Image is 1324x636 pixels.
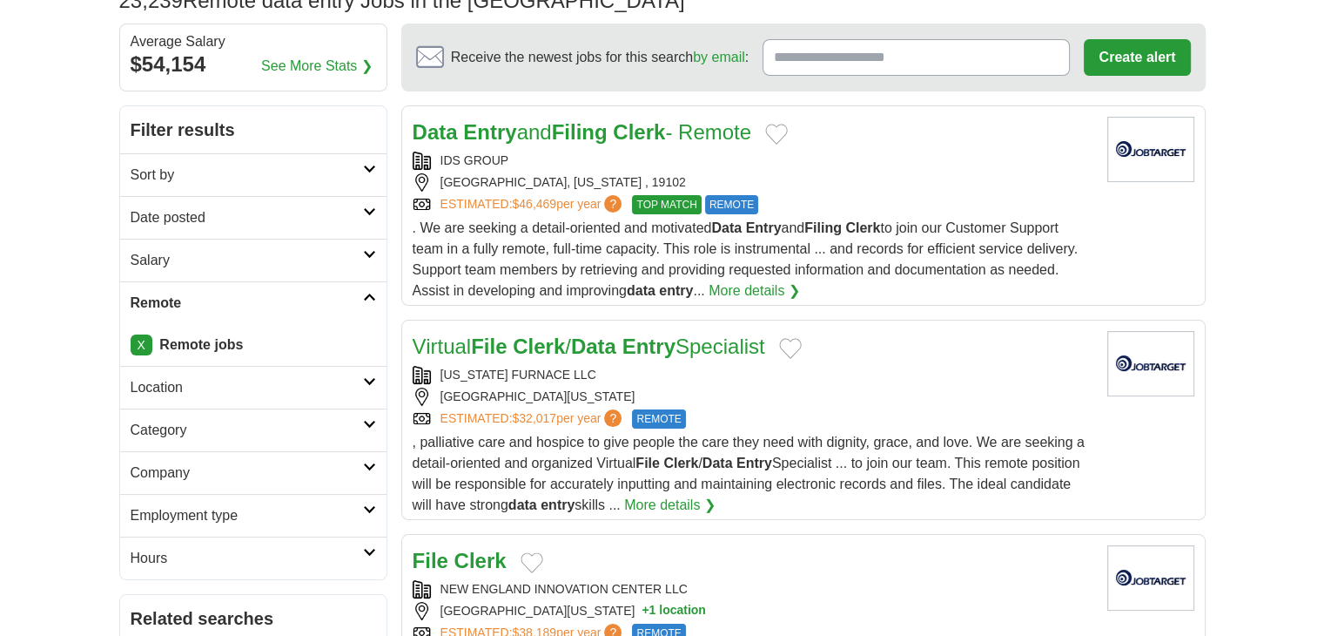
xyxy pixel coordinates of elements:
[120,153,386,196] a: Sort by
[413,388,1093,406] div: [GEOGRAPHIC_DATA][US_STATE]
[622,335,675,358] strong: Entry
[131,35,376,49] div: Average Salary
[627,283,655,298] strong: data
[705,195,758,214] span: REMOTE
[711,220,742,235] strong: Data
[1107,331,1194,396] img: Company logo
[693,50,745,64] a: by email
[120,281,386,324] a: Remote
[659,283,693,298] strong: entry
[131,463,363,484] h2: Company
[413,549,448,572] strong: File
[131,606,376,632] h2: Related searches
[571,335,616,358] strong: Data
[521,552,543,573] button: Add to favorite jobs
[635,456,660,470] strong: File
[454,549,507,572] strong: Clerk
[413,173,1093,192] div: [GEOGRAPHIC_DATA], [US_STATE] , 19102
[120,409,386,451] a: Category
[413,335,765,358] a: VirtualFile Clerk/Data EntrySpecialist
[663,456,698,470] strong: Clerk
[642,602,706,620] button: +1 location
[746,220,782,235] strong: Entry
[131,49,376,80] div: $54,154
[131,420,363,441] h2: Category
[120,106,386,153] h2: Filter results
[702,456,733,470] strong: Data
[451,47,749,68] span: Receive the newest jobs for this search :
[541,497,575,512] strong: entry
[736,456,772,470] strong: Entry
[120,239,386,281] a: Salary
[765,124,788,145] button: Add to favorite jobs
[131,505,363,526] h2: Employment type
[120,451,386,494] a: Company
[613,120,665,144] strong: Clerk
[131,250,363,271] h2: Salary
[1107,545,1194,611] img: Company logo
[120,537,386,579] a: Hours
[131,165,363,186] h2: Sort by
[1084,39,1190,76] button: Create alert
[261,56,373,77] a: See More Stats ❯
[471,335,507,358] strong: File
[413,580,1093,599] div: NEW ENGLAND INNOVATION CENTER LLC
[413,366,1093,384] div: [US_STATE] FURNACE LLC
[120,494,386,537] a: Employment type
[131,335,152,355] a: X
[624,495,716,516] a: More details ❯
[159,337,243,352] strong: Remote jobs
[440,409,626,429] a: ESTIMATED:$32,017per year?
[131,293,363,314] h2: Remote
[604,195,622,213] span: ?
[131,548,363,569] h2: Hours
[131,377,363,398] h2: Location
[413,152,1093,170] div: IDS GROUP
[440,195,626,214] a: ESTIMATED:$46,469per year?
[779,338,802,359] button: Add to favorite jobs
[413,602,1093,620] div: [GEOGRAPHIC_DATA][US_STATE]
[413,120,752,144] a: Data EntryandFiling Clerk- Remote
[463,120,516,144] strong: Entry
[552,120,608,144] strong: Filing
[131,207,363,228] h2: Date posted
[709,281,800,301] a: More details ❯
[804,220,842,235] strong: Filing
[632,409,685,429] span: REMOTE
[413,220,1078,298] span: . We are seeking a detail-oriented and motivated and to join our Customer Support team in a fully...
[512,197,556,211] span: $46,469
[632,195,701,214] span: TOP MATCH
[513,335,565,358] strong: Clerk
[120,366,386,409] a: Location
[120,196,386,239] a: Date posted
[845,220,880,235] strong: Clerk
[413,549,507,572] a: File Clerk
[642,602,649,620] span: +
[512,411,556,425] span: $32,017
[413,120,458,144] strong: Data
[1107,117,1194,182] img: Company logo
[604,409,622,427] span: ?
[413,435,1085,512] span: , palliative care and hospice to give people the care they need with dignity, grace, and love. We...
[508,497,537,512] strong: data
